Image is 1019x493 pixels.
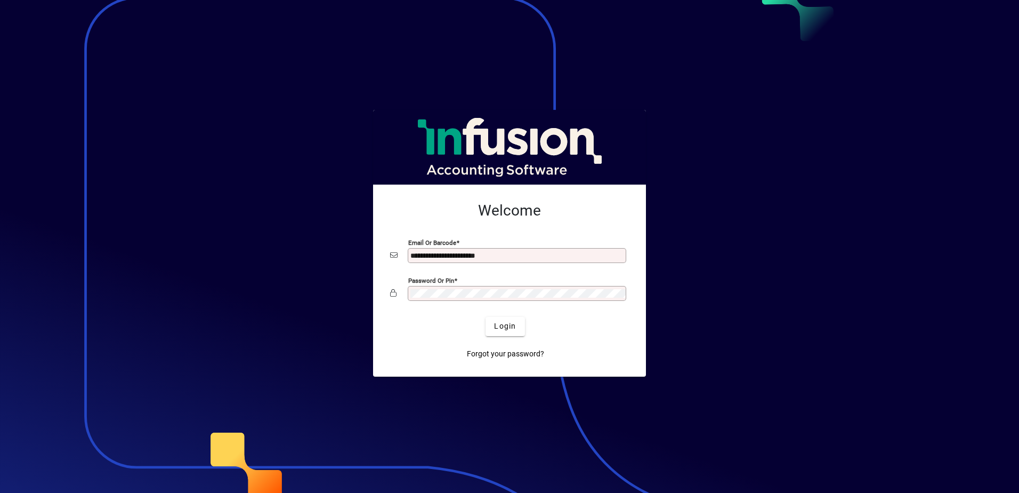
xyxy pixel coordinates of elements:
[390,202,629,220] h2: Welcome
[408,238,456,246] mat-label: Email or Barcode
[494,321,516,332] span: Login
[486,317,524,336] button: Login
[408,276,454,284] mat-label: Password or Pin
[463,345,548,364] a: Forgot your password?
[467,348,544,360] span: Forgot your password?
